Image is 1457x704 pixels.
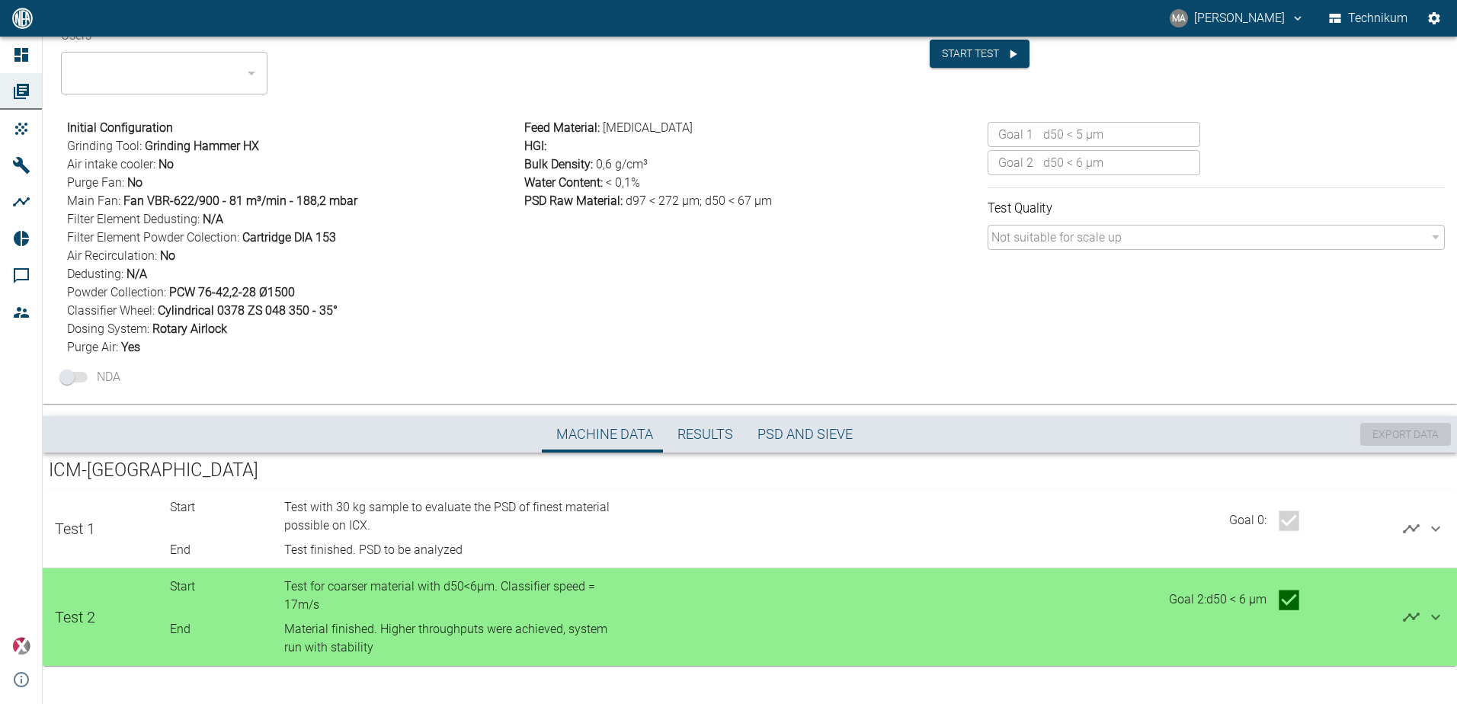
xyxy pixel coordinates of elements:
span: Grinding Hammer HX [145,139,259,153]
label: Test Quality [988,199,1331,217]
div: Test 2StartTest for coarser material with d50<6µm. Classifier speed = 17m/sEndMaterial finished. ... [43,568,1457,666]
h5: ICM-[GEOGRAPHIC_DATA] [49,459,1451,483]
p: Goal 0 : [1229,511,1266,530]
span: Rotary Airlock [152,322,227,336]
span: Filter Element Powder Colection : [67,229,518,247]
p: Start [170,578,279,596]
img: Xplore Logo [12,637,30,655]
button: Open Analysis [1396,514,1427,544]
p: Initial Configuration [67,119,518,137]
span: Classifier Wheel : [67,302,518,320]
span: No [160,248,175,263]
p: End [170,541,279,559]
div: Start test [930,27,1097,68]
p: Goal 2 : d50 < 6 µm [1169,590,1266,609]
span: Main Fan : [67,192,518,210]
span: PSD Raw Material : [524,194,623,208]
span: Dedusting : [67,265,518,283]
div: Not suitable for scale up [988,225,1445,250]
span: NDA [97,368,120,386]
button: Technikum [1326,5,1411,32]
button: Settings [1420,5,1448,32]
span: d97 < 272 µm; d50 < 67 µm [626,194,772,208]
span: PSD and Sieve [757,426,853,443]
h6: Test 2 [55,605,95,629]
span: Air Recirculation : [67,247,518,265]
p: Test for coarser material with d50<6µm. Classifier speed = 17m/s [284,578,623,614]
p: Material finished. Higher throughputs were achieved, system run with stability [284,620,623,657]
span: Bulk Density : [524,157,593,171]
p: End [170,620,279,638]
div: MA [1170,9,1188,27]
span: Grinding Tool : [67,137,518,155]
span: Purge Fan : [67,174,518,192]
span: Cylindrical 0378 ZS 048 350 - 35° [158,303,338,318]
span: Purge Air : [67,338,518,357]
span: PCW 76-42,2-28 Ø1500 [169,285,295,299]
button: Start test [930,40,1030,68]
span: Water Content : [524,175,603,190]
span: N/A [203,212,223,226]
span: [MEDICAL_DATA] [603,120,693,135]
div: Test 1StartTest with 30 kg sample to evaluate the PSD of finest material possible on ICX.EndTest ... [43,489,1457,568]
span: N/A [126,267,147,281]
span: Air intake cooler : [67,155,518,174]
h6: Test 1 [55,517,95,541]
button: Open Analysis [1396,602,1427,632]
span: No [127,175,142,190]
span: HGI : [524,139,546,153]
button: Machine Data [544,416,665,453]
span: Yes [121,340,140,354]
svg: Open Analysis [1402,608,1420,626]
span: No [159,157,174,171]
img: logo [11,8,34,28]
p: Start [170,498,279,517]
button: mateus.andrade@neuman-esser.com.br [1167,5,1307,32]
span: 0,6 g/cm³ [596,157,648,171]
span: Dosing System : [67,320,518,338]
span: Results [677,426,733,443]
span: Fan VBR-622/900 - 81 m³/min - 188,2 mbar [123,194,357,208]
p: Test with 30 kg sample to evaluate the PSD of finest material possible on ICX. [284,498,623,535]
span: Feed Material : [524,120,600,135]
span: < 0,1% [606,175,640,190]
svg: Open Analysis [1402,520,1420,538]
span: Powder Collection : [67,283,518,302]
span: Cartridge DIA 153 [242,230,336,245]
span: Filter Element Dedusting : [67,210,518,229]
p: Test finished. PSD to be analyzed [284,541,623,559]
